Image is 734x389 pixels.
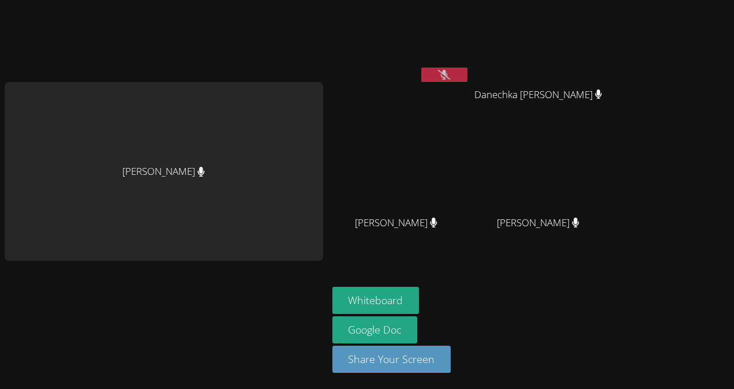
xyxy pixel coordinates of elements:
span: [PERSON_NAME] [497,215,579,231]
div: [PERSON_NAME] [5,82,323,261]
a: Google Doc [332,316,418,343]
span: Danechka [PERSON_NAME] [474,87,602,103]
button: Whiteboard [332,287,420,314]
button: Share Your Screen [332,346,451,373]
span: [PERSON_NAME] [355,215,437,231]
